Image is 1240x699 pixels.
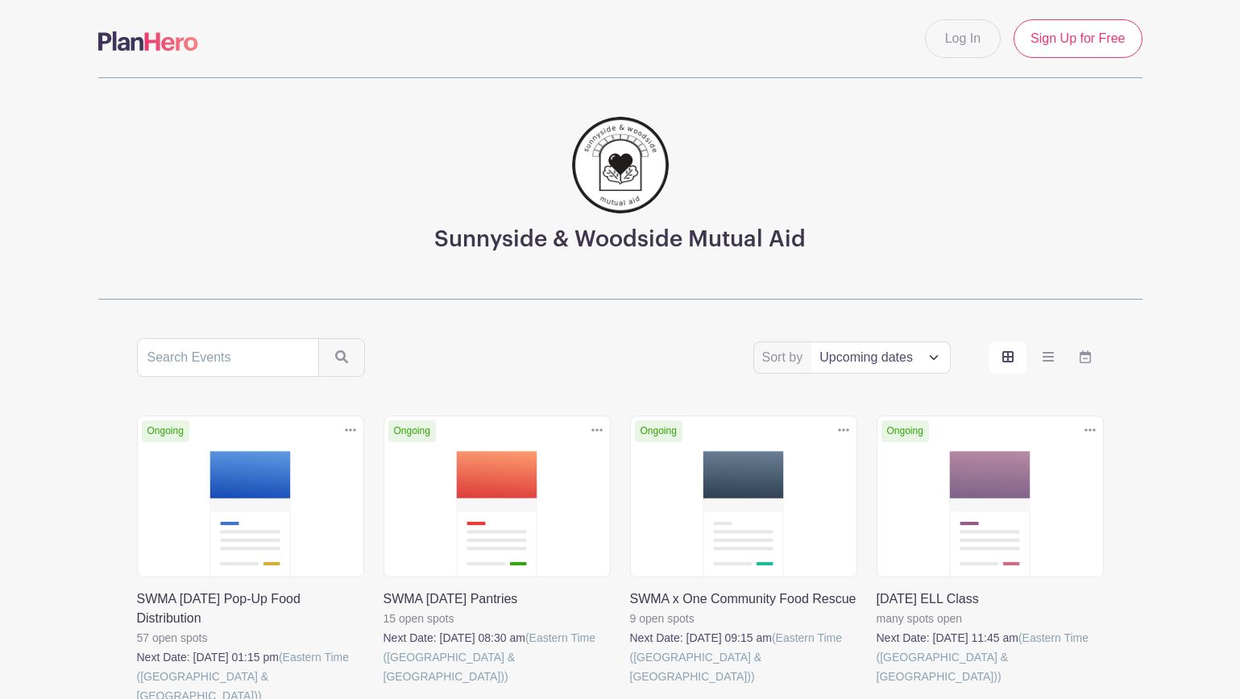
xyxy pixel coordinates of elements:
img: 256.png [572,117,669,213]
a: Log In [925,19,1001,58]
input: Search Events [137,338,319,377]
label: Sort by [762,348,808,367]
img: logo-507f7623f17ff9eddc593b1ce0a138ce2505c220e1c5a4e2b4648c50719b7d32.svg [98,31,198,51]
h3: Sunnyside & Woodside Mutual Aid [434,226,806,254]
div: order and view [989,341,1104,374]
a: Sign Up for Free [1014,19,1142,58]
